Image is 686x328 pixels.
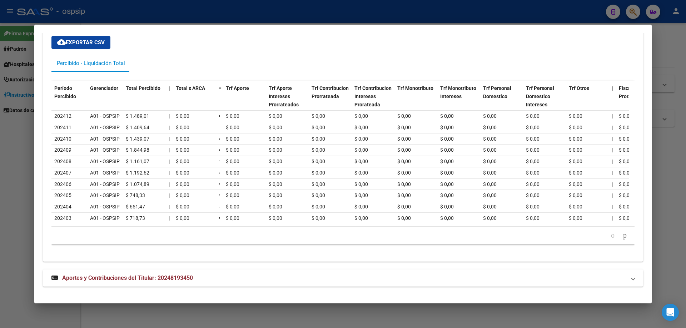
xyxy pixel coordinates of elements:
[619,192,632,198] span: $ 0,00
[354,181,368,187] span: $ 0,00
[226,85,249,91] span: Trf Aporte
[126,181,149,187] span: $ 1.074,89
[90,113,120,119] span: A01 - OSPSIP
[169,170,170,176] span: |
[176,181,189,187] span: $ 0,00
[397,147,411,153] span: $ 0,00
[569,136,582,142] span: $ 0,00
[569,192,582,198] span: $ 0,00
[226,113,239,119] span: $ 0,00
[480,81,523,120] datatable-header-cell: Trf Personal Domestico
[226,136,239,142] span: $ 0,00
[57,39,105,46] span: Exportar CSV
[126,170,149,176] span: $ 1.192,62
[90,215,120,221] span: A01 - OSPSIP
[397,125,411,130] span: $ 0,00
[620,232,630,239] a: go to next page
[483,136,497,142] span: $ 0,00
[54,181,71,187] span: 202406
[569,147,582,153] span: $ 0,00
[269,136,282,142] span: $ 0,00
[176,158,189,164] span: $ 0,00
[440,136,454,142] span: $ 0,00
[483,215,497,221] span: $ 0,00
[169,125,170,130] span: |
[612,181,613,187] span: |
[54,158,71,164] span: 202408
[176,204,189,210] span: $ 0,00
[566,81,609,120] datatable-header-cell: Trf Otros
[354,215,368,221] span: $ 0,00
[483,85,511,99] span: Trf Personal Domestico
[440,147,454,153] span: $ 0,00
[90,147,120,153] span: A01 - OSPSIP
[312,147,325,153] span: $ 0,00
[397,204,411,210] span: $ 0,00
[176,147,189,153] span: $ 0,00
[312,158,325,164] span: $ 0,00
[51,81,87,120] datatable-header-cell: Período Percibido
[619,85,649,99] span: Fiscalización Prorateado
[569,158,582,164] span: $ 0,00
[219,181,222,187] span: =
[608,232,618,239] a: go to previous page
[219,170,222,176] span: =
[216,81,223,120] datatable-header-cell: =
[269,170,282,176] span: $ 0,00
[612,125,613,130] span: |
[483,113,497,119] span: $ 0,00
[219,125,222,130] span: =
[219,215,222,221] span: =
[62,274,193,281] span: Aportes y Contribuciones del Titular: 20248193450
[226,181,239,187] span: $ 0,00
[219,192,222,198] span: =
[126,204,145,210] span: $ 651,47
[309,81,352,120] datatable-header-cell: Trf Contribucion Prorrateada
[354,158,368,164] span: $ 0,00
[440,192,454,198] span: $ 0,00
[176,85,205,91] span: Total x ARCA
[523,81,566,120] datatable-header-cell: Trf Personal Domestico Intereses
[51,36,110,49] button: Exportar CSV
[219,113,222,119] span: =
[619,204,632,210] span: $ 0,00
[569,85,589,91] span: Trf Otros
[619,136,632,142] span: $ 0,00
[90,125,120,130] span: A01 - OSPSIP
[569,204,582,210] span: $ 0,00
[612,215,613,221] span: |
[440,113,454,119] span: $ 0,00
[619,215,632,221] span: $ 0,00
[526,181,540,187] span: $ 0,00
[169,113,170,119] span: |
[90,85,118,91] span: Gerenciador
[90,170,120,176] span: A01 - OSPSIP
[169,192,170,198] span: |
[176,192,189,198] span: $ 0,00
[440,181,454,187] span: $ 0,00
[612,192,613,198] span: |
[126,192,145,198] span: $ 748,33
[526,204,540,210] span: $ 0,00
[569,170,582,176] span: $ 0,00
[169,85,170,91] span: |
[176,170,189,176] span: $ 0,00
[126,136,149,142] span: $ 1.439,07
[619,113,632,119] span: $ 0,00
[483,125,497,130] span: $ 0,00
[483,192,497,198] span: $ 0,00
[612,85,613,91] span: |
[54,113,71,119] span: 202412
[54,215,71,221] span: 202403
[312,113,325,119] span: $ 0,00
[126,113,149,119] span: $ 1.489,01
[526,170,540,176] span: $ 0,00
[169,136,170,142] span: |
[619,181,632,187] span: $ 0,00
[176,215,189,221] span: $ 0,00
[483,181,497,187] span: $ 0,00
[312,192,325,198] span: $ 0,00
[440,215,454,221] span: $ 0,00
[440,204,454,210] span: $ 0,00
[440,85,476,99] span: Trf Monotributo Intereses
